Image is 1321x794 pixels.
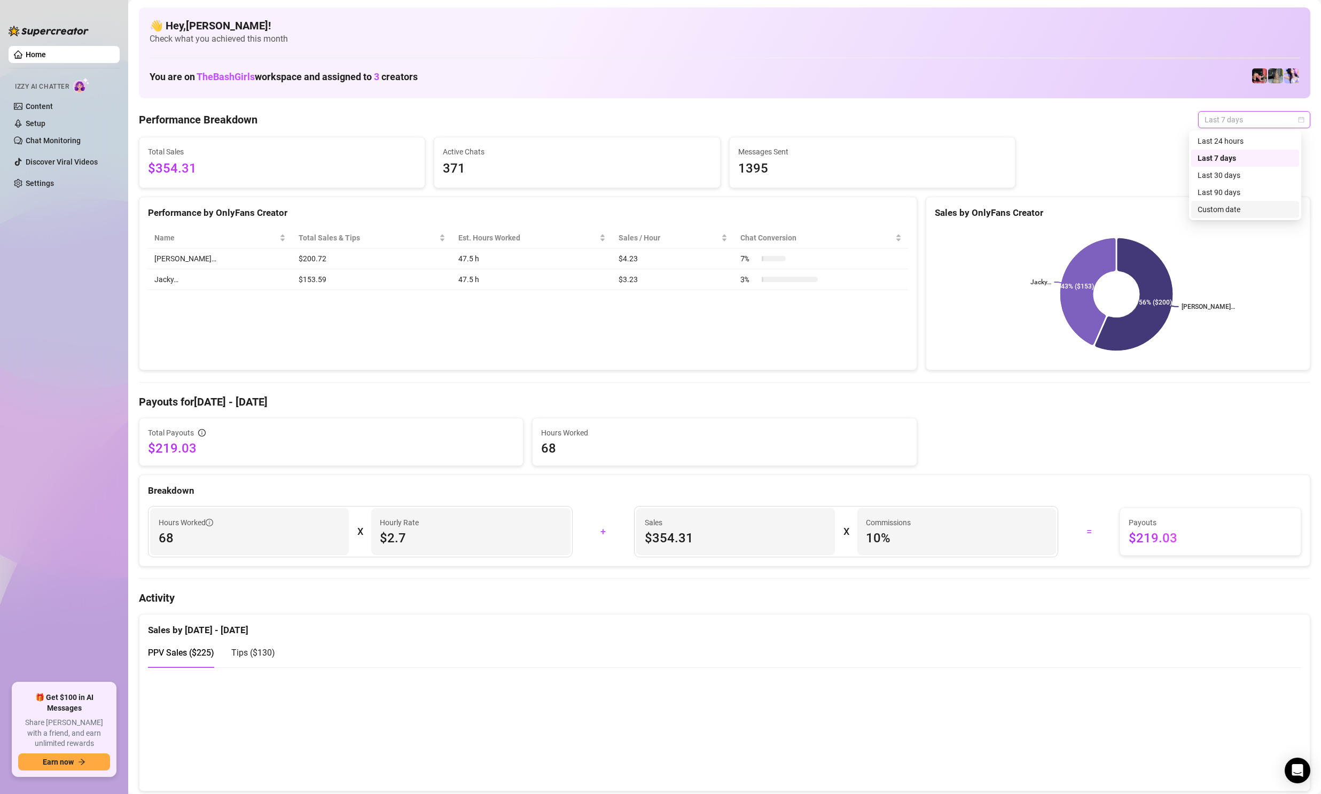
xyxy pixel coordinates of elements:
[619,232,718,244] span: Sales / Hour
[1205,112,1304,128] span: Last 7 days
[1284,68,1299,83] img: Ary
[612,269,733,290] td: $3.23
[1298,116,1304,123] span: calendar
[443,146,711,158] span: Active Chats
[452,248,613,269] td: 47.5 h
[357,523,363,540] div: X
[43,758,74,766] span: Earn now
[148,228,292,248] th: Name
[78,758,85,766] span: arrow-right
[148,269,292,290] td: Jacky…
[1191,167,1299,184] div: Last 30 days
[380,517,419,528] article: Hourly Rate
[579,523,628,540] div: +
[150,33,1300,45] span: Check what you achieved this month
[150,71,418,83] h1: You are on workspace and assigned to creators
[148,648,214,658] span: PPV Sales ( $225 )
[139,394,1310,409] h4: Payouts for [DATE] - [DATE]
[1252,68,1267,83] img: Jacky
[26,102,53,111] a: Content
[26,136,81,145] a: Chat Monitoring
[740,253,757,264] span: 7 %
[1191,184,1299,201] div: Last 90 days
[1198,169,1293,181] div: Last 30 days
[1191,150,1299,167] div: Last 7 days
[935,206,1301,220] div: Sales by OnlyFans Creator
[73,77,90,93] img: AI Chatter
[26,50,46,59] a: Home
[292,269,452,290] td: $153.59
[18,718,110,749] span: Share [PERSON_NAME] with a friend, and earn unlimited rewards
[1198,186,1293,198] div: Last 90 days
[541,440,908,457] span: 68
[1198,135,1293,147] div: Last 24 hours
[148,206,908,220] div: Performance by OnlyFans Creator
[1285,758,1310,783] div: Open Intercom Messenger
[734,228,908,248] th: Chat Conversion
[1268,68,1283,83] img: Brenda
[18,692,110,713] span: 🎁 Get $100 in AI Messages
[866,517,911,528] article: Commissions
[154,232,277,244] span: Name
[148,440,514,457] span: $219.03
[15,82,69,92] span: Izzy AI Chatter
[292,248,452,269] td: $200.72
[1129,517,1292,528] span: Payouts
[148,159,416,179] span: $354.31
[26,179,54,188] a: Settings
[1198,204,1293,215] div: Custom date
[458,232,598,244] div: Est. Hours Worked
[612,228,733,248] th: Sales / Hour
[740,232,893,244] span: Chat Conversion
[148,248,292,269] td: [PERSON_NAME]…
[866,530,1048,547] span: 10 %
[148,614,1301,637] div: Sales by [DATE] - [DATE]
[1129,530,1292,547] span: $219.03
[198,429,206,437] span: info-circle
[26,119,45,128] a: Setup
[18,753,110,770] button: Earn nowarrow-right
[1198,152,1293,164] div: Last 7 days
[150,18,1300,33] h4: 👋 Hey, [PERSON_NAME] !
[1191,201,1299,218] div: Custom date
[738,146,1006,158] span: Messages Sent
[139,590,1310,605] h4: Activity
[292,228,452,248] th: Total Sales & Tips
[1182,303,1236,310] text: [PERSON_NAME]…
[1065,523,1113,540] div: =
[443,159,711,179] span: 371
[645,517,826,528] span: Sales
[1030,278,1051,286] text: Jacky…
[738,159,1006,179] span: 1395
[740,274,757,285] span: 3 %
[148,427,194,439] span: Total Payouts
[299,232,437,244] span: Total Sales & Tips
[159,530,340,547] span: 68
[843,523,849,540] div: X
[374,71,379,82] span: 3
[452,269,613,290] td: 47.5 h
[380,530,561,547] span: $2.7
[197,71,255,82] span: TheBashGirls
[148,484,1301,498] div: Breakdown
[612,248,733,269] td: $4.23
[139,112,257,127] h4: Performance Breakdown
[148,146,416,158] span: Total Sales
[645,530,826,547] span: $354.31
[541,427,908,439] span: Hours Worked
[231,648,275,658] span: Tips ( $130 )
[1191,133,1299,150] div: Last 24 hours
[9,26,89,36] img: logo-BBDzfeDw.svg
[26,158,98,166] a: Discover Viral Videos
[159,517,213,528] span: Hours Worked
[206,519,213,526] span: info-circle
